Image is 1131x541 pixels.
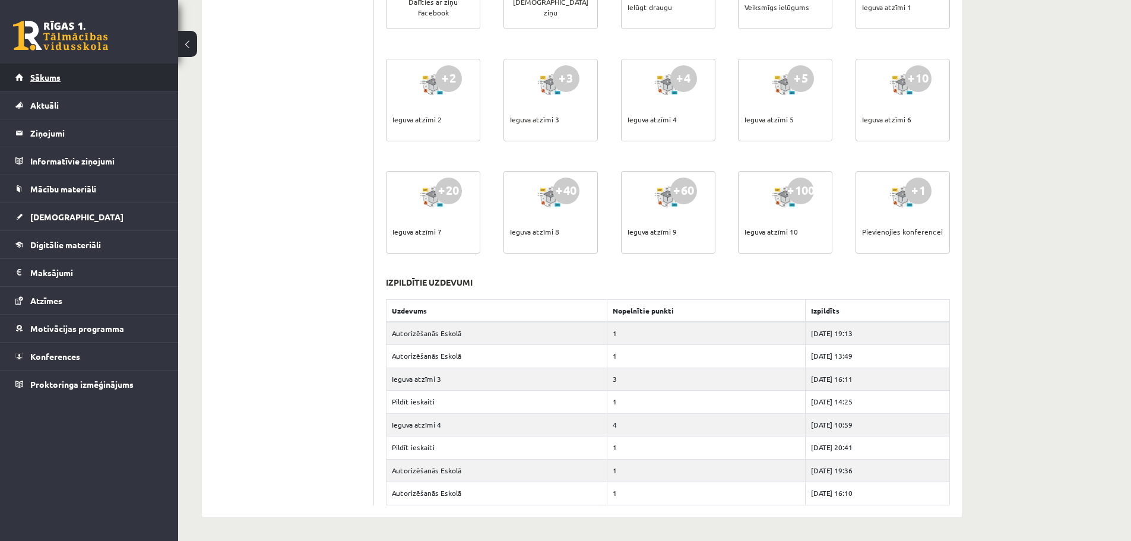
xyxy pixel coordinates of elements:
td: Autorizēšanās Eskolā [386,459,607,482]
div: +20 [435,178,462,204]
td: Ieguva atzīmi 3 [386,368,607,390]
span: [DEMOGRAPHIC_DATA] [30,211,123,222]
legend: Ziņojumi [30,119,163,147]
span: Aktuāli [30,100,59,110]
th: Nopelnītie punkti [607,299,805,322]
div: +1 [905,178,932,204]
div: +3 [553,65,579,92]
td: Autorizēšanās Eskolā [386,482,607,505]
div: Ieguva atzīmi 4 [628,99,677,140]
td: [DATE] 19:13 [805,322,949,345]
span: Digitālie materiāli [30,239,101,250]
span: Proktoringa izmēģinājums [30,379,134,390]
div: Ieguva atzīmi 6 [862,99,911,140]
td: Pildīt ieskaiti [386,436,607,459]
td: [DATE] 16:10 [805,482,949,505]
span: Mācību materiāli [30,184,96,194]
span: Motivācijas programma [30,323,124,334]
a: Maksājumi [15,259,163,286]
td: 1 [607,459,805,482]
td: [DATE] 13:49 [805,345,949,368]
h3: Izpildītie uzdevumi [386,277,473,287]
div: Pievienojies konferencei [862,211,943,252]
div: Ieguva atzīmi 8 [510,211,559,252]
div: +5 [787,65,814,92]
div: Ieguva atzīmi 9 [628,211,677,252]
span: Sākums [30,72,61,83]
td: 1 [607,322,805,345]
td: 1 [607,345,805,368]
a: Konferences [15,343,163,370]
td: Autorizēšanās Eskolā [386,345,607,368]
a: Sākums [15,64,163,91]
div: Ieguva atzīmi 5 [745,99,794,140]
td: 1 [607,482,805,505]
td: [DATE] 14:25 [805,391,949,413]
a: Motivācijas programma [15,315,163,342]
td: 4 [607,413,805,436]
div: +100 [787,178,814,204]
legend: Maksājumi [30,259,163,286]
td: 1 [607,436,805,459]
div: +10 [905,65,932,92]
legend: Informatīvie ziņojumi [30,147,163,175]
div: Ieguva atzīmi 10 [745,211,798,252]
td: Ieguva atzīmi 4 [386,413,607,436]
td: [DATE] 19:36 [805,459,949,482]
td: Pildīt ieskaiti [386,391,607,413]
th: Izpildīts [805,299,949,322]
a: Aktuāli [15,91,163,119]
a: Ziņojumi [15,119,163,147]
div: +40 [553,178,579,204]
div: +60 [670,178,697,204]
a: Rīgas 1. Tālmācības vidusskola [13,21,108,50]
a: Atzīmes [15,287,163,314]
td: 1 [607,391,805,413]
td: Autorizēšanās Eskolā [386,322,607,345]
td: [DATE] 20:41 [805,436,949,459]
span: Atzīmes [30,295,62,306]
div: +2 [435,65,462,92]
a: Proktoringa izmēģinājums [15,371,163,398]
span: Konferences [30,351,80,362]
td: 3 [607,368,805,390]
td: [DATE] 16:11 [805,368,949,390]
a: Mācību materiāli [15,175,163,203]
a: Digitālie materiāli [15,231,163,258]
div: Ieguva atzīmi 3 [510,99,559,140]
a: [DEMOGRAPHIC_DATA] [15,203,163,230]
div: +4 [670,65,697,92]
a: Informatīvie ziņojumi [15,147,163,175]
div: Ieguva atzīmi 2 [392,99,442,140]
div: Ieguva atzīmi 7 [392,211,442,252]
td: [DATE] 10:59 [805,413,949,436]
th: Uzdevums [386,299,607,322]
